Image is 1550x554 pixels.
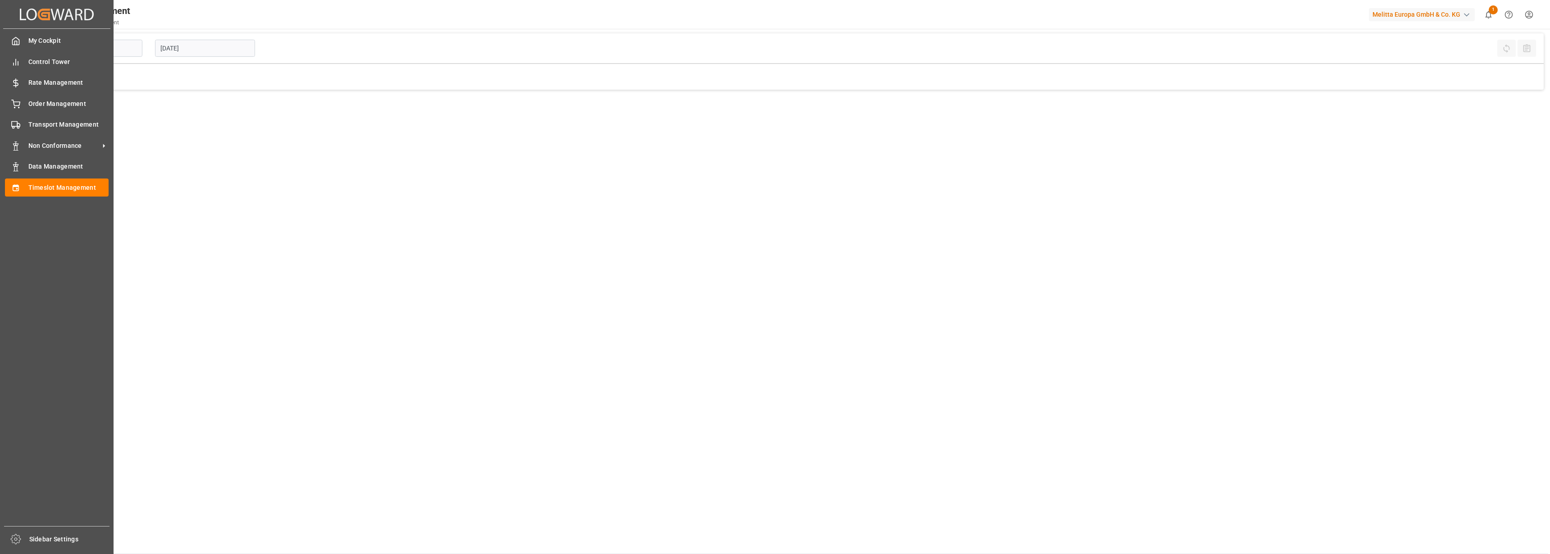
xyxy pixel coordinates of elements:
a: Control Tower [5,53,109,70]
span: 1 [1489,5,1498,14]
span: Timeslot Management [28,183,109,192]
a: Timeslot Management [5,179,109,196]
span: Transport Management [28,120,109,129]
span: Non Conformance [28,141,100,151]
span: My Cockpit [28,36,109,46]
a: My Cockpit [5,32,109,50]
div: Melitta Europa GmbH & Co. KG [1369,8,1475,21]
span: Rate Management [28,78,109,87]
span: Order Management [28,99,109,109]
button: show 1 new notifications [1478,5,1499,25]
a: Data Management [5,158,109,175]
button: Help Center [1499,5,1519,25]
a: Order Management [5,95,109,112]
span: Data Management [28,162,109,171]
a: Transport Management [5,116,109,133]
a: Rate Management [5,74,109,92]
input: DD-MM-YYYY [155,40,255,57]
span: Control Tower [28,57,109,67]
span: Sidebar Settings [29,535,110,544]
button: Melitta Europa GmbH & Co. KG [1369,6,1478,23]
